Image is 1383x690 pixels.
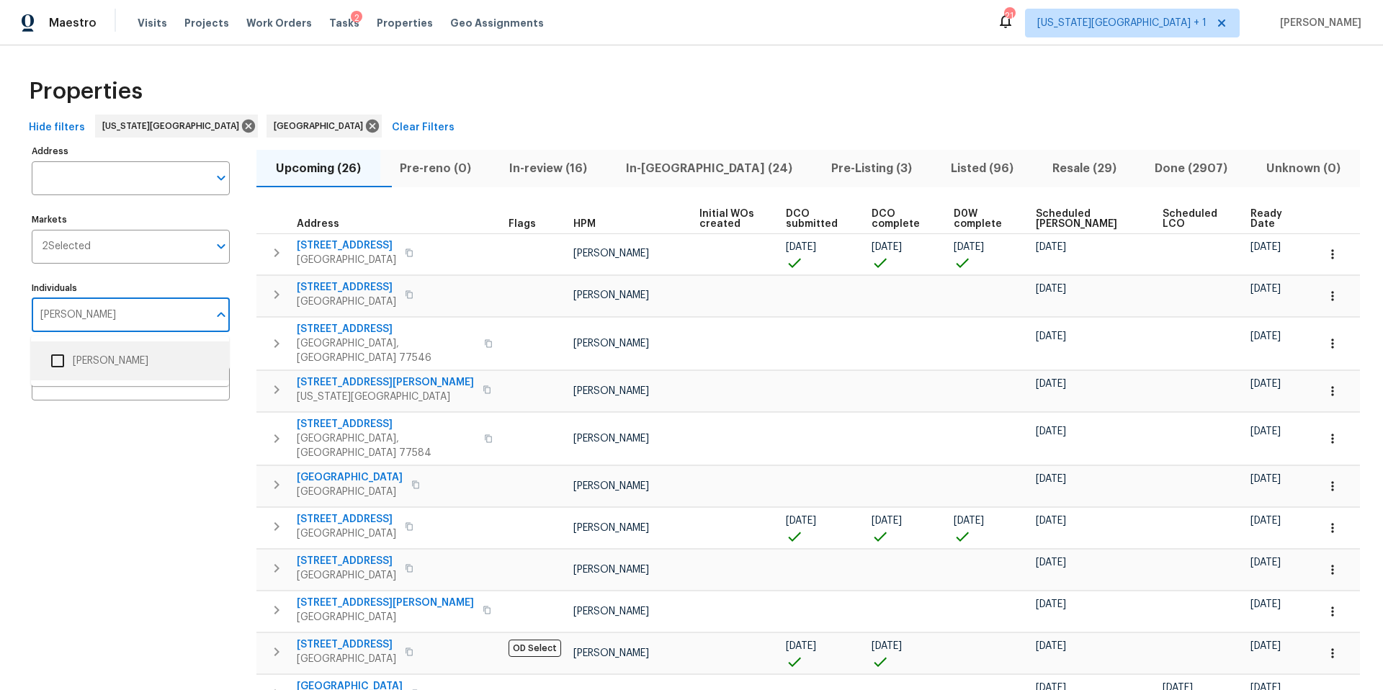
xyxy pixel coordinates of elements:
span: [STREET_ADDRESS] [297,637,396,652]
button: Close [211,305,231,325]
span: [PERSON_NAME] [573,481,649,491]
span: [DATE] [1250,379,1281,389]
input: Search ... [32,298,208,332]
div: 21 [1004,9,1014,23]
span: [STREET_ADDRESS] [297,280,396,295]
span: Work Orders [246,16,312,30]
span: Flags [509,219,536,229]
span: Hide filters [29,119,85,137]
span: Resale (29) [1042,158,1127,179]
span: [DATE] [1250,599,1281,609]
span: [DATE] [786,242,816,252]
span: [DATE] [1250,284,1281,294]
span: [US_STATE][GEOGRAPHIC_DATA] [297,390,474,404]
span: [STREET_ADDRESS] [297,417,475,431]
span: [DATE] [786,516,816,526]
span: [PERSON_NAME] [573,386,649,396]
span: Clear Filters [392,119,455,137]
span: Initial WOs created [699,209,761,229]
span: [PERSON_NAME] [573,523,649,533]
span: Projects [184,16,229,30]
span: [DATE] [1036,516,1066,526]
button: Clear Filters [386,115,460,141]
span: [GEOGRAPHIC_DATA] [297,527,396,541]
span: [DATE] [1250,474,1281,484]
span: [GEOGRAPHIC_DATA] [297,610,474,624]
span: [PERSON_NAME] [573,648,649,658]
span: [DATE] [1250,242,1281,252]
span: [DATE] [1036,557,1066,568]
span: [DATE] [1036,426,1066,436]
div: [US_STATE][GEOGRAPHIC_DATA] [95,115,258,138]
span: Tasks [329,18,359,28]
span: OD Select [509,640,561,657]
span: [PERSON_NAME] [573,248,649,259]
span: Scheduled LCO [1163,209,1226,229]
span: [STREET_ADDRESS] [297,322,475,336]
span: Properties [377,16,433,30]
span: [US_STATE][GEOGRAPHIC_DATA] + 1 [1037,16,1207,30]
span: [DATE] [1250,641,1281,651]
span: [DATE] [1036,284,1066,294]
span: [PERSON_NAME] [573,434,649,444]
span: Address [297,219,339,229]
span: In-review (16) [499,158,599,179]
span: [STREET_ADDRESS] [297,512,396,527]
span: Unknown (0) [1256,158,1351,179]
span: [DATE] [1036,474,1066,484]
span: [GEOGRAPHIC_DATA], [GEOGRAPHIC_DATA] 77584 [297,431,475,460]
span: [GEOGRAPHIC_DATA] [297,652,396,666]
span: [DATE] [954,516,984,526]
span: [STREET_ADDRESS][PERSON_NAME] [297,375,474,390]
button: Open [211,168,231,188]
button: Hide filters [23,115,91,141]
span: Pre-Listing (3) [820,158,923,179]
li: [PERSON_NAME] [42,346,218,376]
span: [PERSON_NAME] [573,290,649,300]
span: D0W complete [954,209,1011,229]
span: Done (2907) [1144,158,1238,179]
span: DCO complete [872,209,929,229]
span: [DATE] [872,516,902,526]
span: [PERSON_NAME] [1274,16,1361,30]
span: [DATE] [1250,426,1281,436]
span: [DATE] [1250,516,1281,526]
span: [GEOGRAPHIC_DATA] [297,253,396,267]
span: HPM [573,219,596,229]
span: Properties [29,84,143,99]
span: [DATE] [1036,331,1066,341]
div: 2 [351,11,362,25]
div: [GEOGRAPHIC_DATA] [267,115,382,138]
span: Ready Date [1250,209,1292,229]
span: [DATE] [786,641,816,651]
span: Pre-reno (0) [389,158,482,179]
span: [DATE] [872,242,902,252]
span: [US_STATE][GEOGRAPHIC_DATA] [102,119,245,133]
label: Address [32,147,230,156]
span: Listed (96) [940,158,1024,179]
label: Individuals [32,284,230,292]
span: [DATE] [1250,331,1281,341]
span: [STREET_ADDRESS] [297,238,396,253]
span: Scheduled [PERSON_NAME] [1036,209,1138,229]
span: Visits [138,16,167,30]
span: [DATE] [1036,641,1066,651]
span: [DATE] [1036,242,1066,252]
label: Markets [32,215,230,224]
span: 2 Selected [42,241,91,253]
span: [GEOGRAPHIC_DATA], [GEOGRAPHIC_DATA] 77546 [297,336,475,365]
span: [STREET_ADDRESS][PERSON_NAME] [297,596,474,610]
span: [DATE] [1036,599,1066,609]
span: [GEOGRAPHIC_DATA] [297,295,396,309]
span: DCO submitted [786,209,847,229]
span: [STREET_ADDRESS] [297,554,396,568]
span: In-[GEOGRAPHIC_DATA] (24) [615,158,803,179]
span: [GEOGRAPHIC_DATA] [274,119,369,133]
span: [GEOGRAPHIC_DATA] [297,568,396,583]
span: [GEOGRAPHIC_DATA] [297,485,403,499]
span: [PERSON_NAME] [573,606,649,617]
span: Geo Assignments [450,16,544,30]
span: Maestro [49,16,97,30]
span: [DATE] [954,242,984,252]
span: [DATE] [872,641,902,651]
